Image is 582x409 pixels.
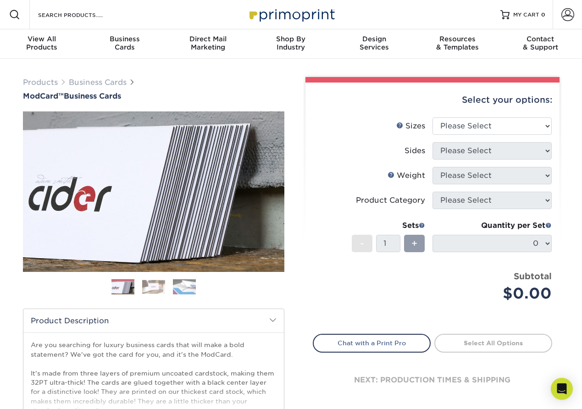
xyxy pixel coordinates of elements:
div: Cards [83,35,166,51]
div: Quantity per Set [432,220,552,231]
span: Contact [499,35,582,43]
a: Direct MailMarketing [166,29,249,59]
div: Sides [405,145,425,156]
a: Resources& Templates [416,29,499,59]
div: Product Category [356,195,425,206]
a: Select All Options [434,334,552,352]
img: Business Cards 02 [142,280,165,294]
a: Shop ByIndustry [249,29,333,59]
div: Sets [352,220,425,231]
a: Chat with a Print Pro [313,334,431,352]
div: Sizes [396,121,425,132]
img: Primoprint [245,5,337,24]
a: DesignServices [333,29,416,59]
span: - [360,237,364,250]
img: Business Cards 03 [173,279,196,295]
span: Resources [416,35,499,43]
img: Business Cards 01 [111,276,134,299]
strong: Subtotal [514,271,552,281]
div: Select your options: [313,83,552,117]
span: ModCard™ [23,92,64,100]
input: SEARCH PRODUCTS..... [37,9,127,20]
div: next: production times & shipping [313,353,552,408]
a: Contact& Support [499,29,582,59]
a: Products [23,78,58,87]
h2: Product Description [23,309,284,332]
div: & Support [499,35,582,51]
h1: Business Cards [23,92,284,100]
div: Services [333,35,416,51]
img: ModCard™ 01 [23,61,284,322]
div: $0.00 [439,282,552,304]
div: & Templates [416,35,499,51]
span: Direct Mail [166,35,249,43]
a: ModCard™Business Cards [23,92,284,100]
span: Shop By [249,35,333,43]
span: Design [333,35,416,43]
a: Business Cards [69,78,127,87]
div: Industry [249,35,333,51]
div: Weight [388,170,425,181]
span: MY CART [513,11,539,19]
div: Marketing [166,35,249,51]
span: 0 [541,11,545,18]
span: + [411,237,417,250]
span: Business [83,35,166,43]
a: BusinessCards [83,29,166,59]
div: Open Intercom Messenger [551,378,573,400]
